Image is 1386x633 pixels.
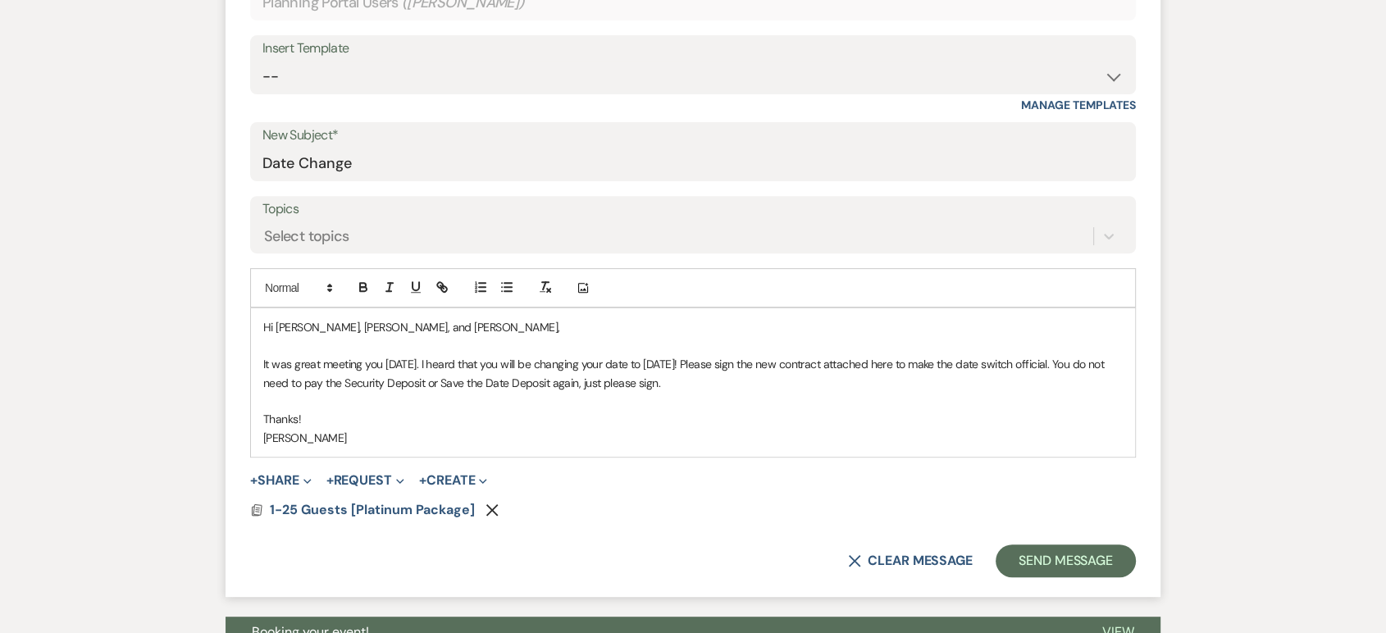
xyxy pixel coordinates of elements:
[270,501,475,518] span: 1-25 Guests [Platinum Package]
[996,544,1136,577] button: Send Message
[263,318,1123,336] p: Hi [PERSON_NAME], [PERSON_NAME], and [PERSON_NAME],
[1021,98,1136,112] a: Manage Templates
[270,500,479,520] button: 1-25 Guests [Platinum Package]
[326,474,334,487] span: +
[263,410,1123,428] p: Thanks!
[262,37,1124,61] div: Insert Template
[250,474,312,487] button: Share
[262,124,1124,148] label: New Subject*
[263,429,1123,447] p: [PERSON_NAME]
[326,474,404,487] button: Request
[419,474,426,487] span: +
[262,198,1124,221] label: Topics
[419,474,487,487] button: Create
[250,474,258,487] span: +
[264,225,349,248] div: Select topics
[848,554,973,567] button: Clear message
[263,355,1123,392] p: It was great meeting you [DATE]. I heard that you will be changing your date to [DATE]! Please si...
